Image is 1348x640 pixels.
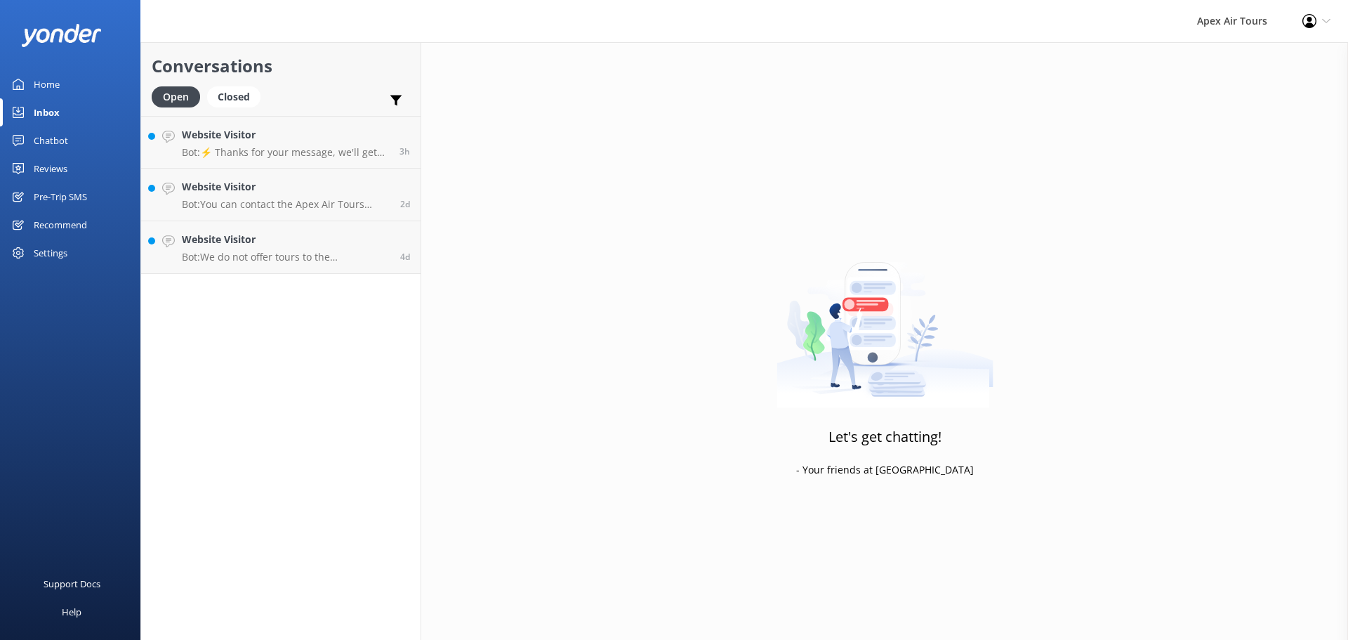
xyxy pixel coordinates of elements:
span: Sep 20 2025 11:46am (UTC -07:00) America/Phoenix [400,251,410,263]
p: Bot: ⚡ Thanks for your message, we'll get back to you as soon as we can. You're also welcome to k... [182,146,389,159]
div: Home [34,70,60,98]
div: Reviews [34,155,67,183]
div: Recommend [34,211,87,239]
h4: Website Visitor [182,127,389,143]
h2: Conversations [152,53,410,79]
p: - Your friends at [GEOGRAPHIC_DATA] [796,462,974,478]
img: yonder-white-logo.png [21,24,102,47]
span: Sep 22 2025 03:25pm (UTC -07:00) America/Phoenix [400,198,410,210]
div: Help [62,598,81,626]
div: Closed [207,86,260,107]
a: Website VisitorBot:You can contact the Apex Air Tours team at [PHONE_NUMBER], or by emailing [EMA... [141,169,421,221]
span: Sep 24 2025 12:57pm (UTC -07:00) America/Phoenix [399,145,410,157]
div: Inbox [34,98,60,126]
h4: Website Visitor [182,232,390,247]
div: Support Docs [44,570,100,598]
div: Pre-Trip SMS [34,183,87,211]
a: Website VisitorBot:⚡ Thanks for your message, we'll get back to you as soon as we can. You're als... [141,116,421,169]
div: Settings [34,239,67,267]
p: Bot: You can contact the Apex Air Tours team at [PHONE_NUMBER], or by emailing [EMAIL_ADDRESS][DO... [182,198,390,211]
a: Open [152,89,207,104]
a: Closed [207,89,267,104]
a: Website VisitorBot:We do not offer tours to the [GEOGRAPHIC_DATA] due to the restrictions they ha... [141,221,421,274]
div: Chatbot [34,126,68,155]
p: Bot: We do not offer tours to the [GEOGRAPHIC_DATA] due to the restrictions they have in place. W... [182,251,390,263]
img: artwork of a man stealing a conversation from at giant smartphone [777,233,993,408]
h3: Let's get chatting! [828,426,941,448]
div: Open [152,86,200,107]
h4: Website Visitor [182,179,390,195]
